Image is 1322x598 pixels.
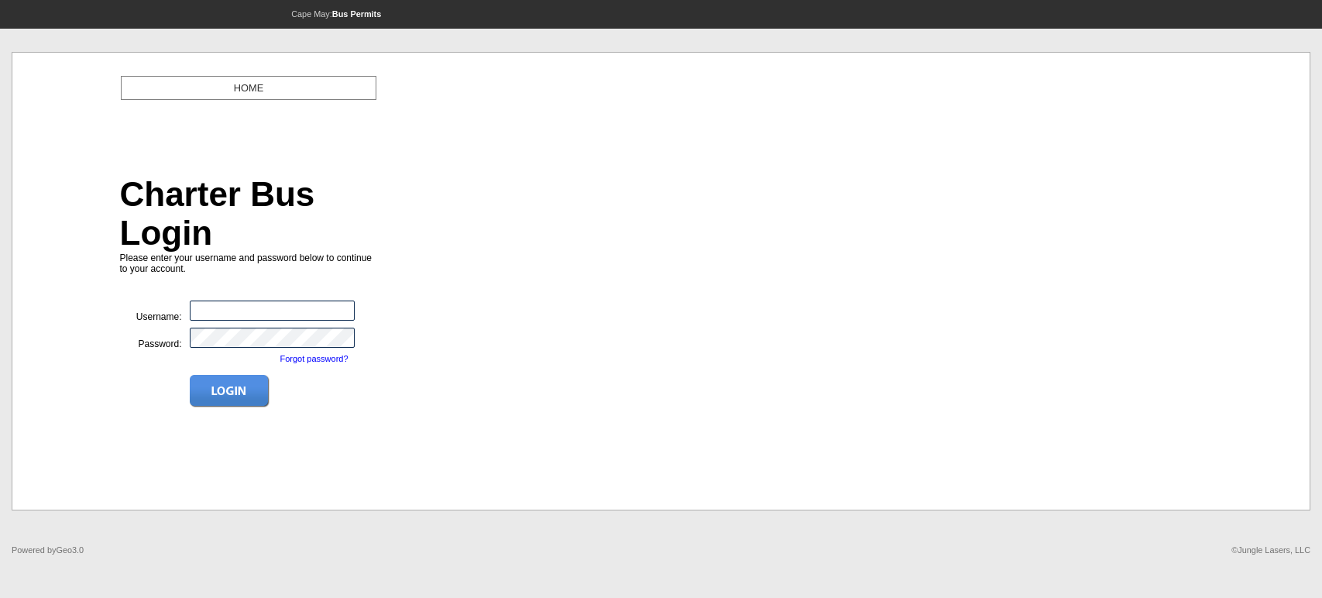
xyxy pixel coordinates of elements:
[1238,545,1310,555] a: Jungle Lasers, LLC
[120,301,190,322] div: Username:
[12,545,84,555] p: Powered by
[1231,545,1310,555] p: ©
[12,9,661,19] p: Cape May:
[120,253,378,396] span: Please enter your username and password below to continue to your account.
[120,328,190,349] div: Password:
[125,81,372,95] center: HOME
[332,9,381,19] strong: Bus Permits
[280,354,349,363] a: Forgot password?
[120,175,378,253] h2: Charter Bus Login
[190,375,270,407] img: Image
[56,545,84,555] a: Geo3.0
